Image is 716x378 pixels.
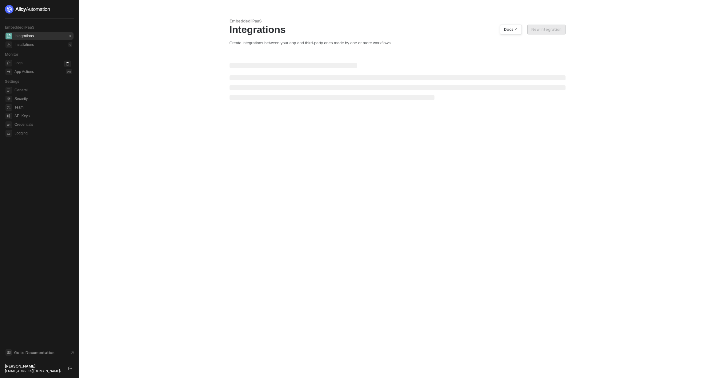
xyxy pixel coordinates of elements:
[5,364,63,369] div: [PERSON_NAME]
[230,24,566,35] div: Integrations
[14,61,22,66] div: Logs
[64,61,71,67] span: icon-loader
[230,40,566,46] div: Create integrations between your app and third-party ones made by one or more workflows.
[5,369,63,373] div: [EMAIL_ADDRESS][DOMAIN_NAME] •
[14,95,72,102] span: Security
[14,121,72,128] span: Credentials
[69,350,75,356] span: document-arrow
[68,42,72,47] div: 0
[14,69,34,74] div: App Actions
[230,18,566,24] div: Embedded iPaaS
[5,52,18,57] span: Monitor
[5,5,50,14] img: logo
[14,104,72,111] span: Team
[6,349,12,356] span: documentation
[6,130,12,137] span: logging
[6,33,12,39] span: integrations
[500,25,522,34] button: Docs ↗
[6,121,12,128] span: credentials
[14,34,34,39] div: Integrations
[14,350,54,355] span: Go to Documentation
[6,113,12,119] span: api-key
[66,69,72,74] div: 0 %
[5,349,74,356] a: Knowledge Base
[14,42,34,47] div: Installations
[6,104,12,111] span: team
[6,96,12,102] span: security
[6,69,12,75] span: icon-app-actions
[5,5,74,14] a: logo
[5,25,34,30] span: Embedded iPaaS
[6,60,12,66] span: icon-logs
[6,87,12,94] span: general
[504,27,518,32] div: Docs ↗
[6,42,12,48] span: installations
[68,34,72,38] div: 0
[14,86,72,94] span: General
[5,79,19,84] span: Settings
[14,112,72,120] span: API Keys
[68,367,72,370] span: logout
[14,129,72,137] span: Logging
[527,25,566,34] button: New Integration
